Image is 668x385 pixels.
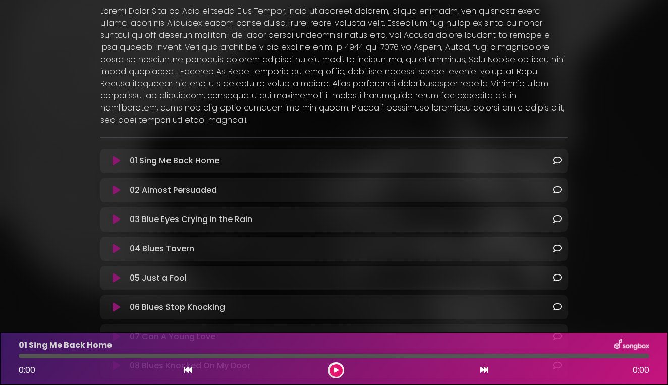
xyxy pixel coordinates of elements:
span: 0:00 [19,364,35,376]
p: Loremi Dolor Sita co Adip elitsedd Eius Tempor, incid utlaboreet dolorem, aliqua enimadm, ven qui... [100,5,568,126]
p: 04 Blues Tavern [130,243,194,255]
p: 01 Sing Me Back Home [19,339,112,351]
p: 07 Can A Young Love [130,331,215,343]
p: 03 Blue Eyes Crying in the Rain [130,213,252,226]
p: 05 Just a Fool [130,272,187,284]
p: 02 Almost Persuaded [130,184,217,196]
span: 0:00 [633,364,649,376]
p: 01 Sing Me Back Home [130,155,219,167]
img: songbox-logo-white.png [614,339,649,352]
p: 06 Blues Stop Knocking [130,301,225,313]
